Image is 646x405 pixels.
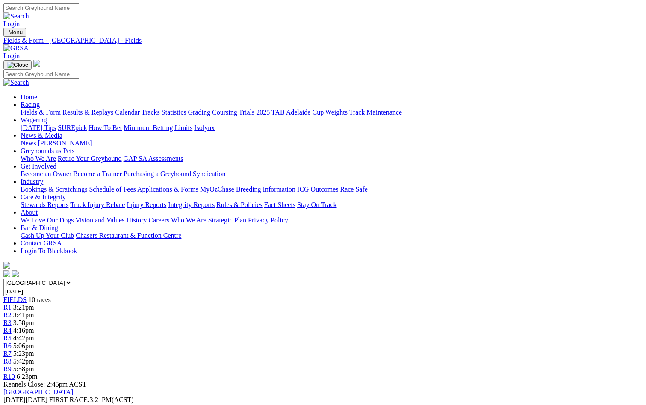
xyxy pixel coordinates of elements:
a: Tracks [142,109,160,116]
a: Chasers Restaurant & Function Centre [76,232,181,239]
input: Select date [3,287,79,296]
a: GAP SA Assessments [124,155,183,162]
a: R8 [3,358,12,365]
a: Home [21,93,37,101]
button: Toggle navigation [3,60,32,70]
span: 4:16pm [13,327,34,334]
div: Industry [21,186,643,193]
a: Bookings & Scratchings [21,186,87,193]
a: [PERSON_NAME] [38,139,92,147]
a: Fact Sheets [264,201,295,208]
a: Isolynx [194,124,215,131]
img: GRSA [3,44,29,52]
input: Search [3,70,79,79]
a: Calendar [115,109,140,116]
span: Kennels Close: 2:45pm ACST [3,381,86,388]
img: Search [3,12,29,20]
a: Stewards Reports [21,201,68,208]
a: Become an Owner [21,170,71,177]
a: News & Media [21,132,62,139]
a: Careers [148,216,169,224]
a: [DATE] Tips [21,124,56,131]
a: [GEOGRAPHIC_DATA] [3,388,73,396]
a: R4 [3,327,12,334]
img: Close [7,62,28,68]
div: Bar & Dining [21,232,643,239]
a: Rules & Policies [216,201,263,208]
a: We Love Our Dogs [21,216,74,224]
div: Racing [21,109,643,116]
a: Vision and Values [75,216,124,224]
img: twitter.svg [12,270,19,277]
span: 3:58pm [13,319,34,326]
a: R9 [3,365,12,372]
div: About [21,216,643,224]
a: 2025 TAB Adelaide Cup [256,109,324,116]
span: 3:21pm [13,304,34,311]
a: Industry [21,178,43,185]
span: [DATE] [3,396,26,403]
a: About [21,209,38,216]
a: Login [3,20,20,27]
a: Cash Up Your Club [21,232,74,239]
a: Track Maintenance [349,109,402,116]
a: Race Safe [340,186,367,193]
div: Greyhounds as Pets [21,155,643,163]
a: Fields & Form - [GEOGRAPHIC_DATA] - Fields [3,37,643,44]
a: MyOzChase [200,186,234,193]
a: R2 [3,311,12,319]
span: 5:23pm [13,350,34,357]
a: Fields & Form [21,109,61,116]
a: Weights [325,109,348,116]
img: facebook.svg [3,270,10,277]
span: 4:42pm [13,334,34,342]
span: 6:23pm [17,373,38,380]
div: Wagering [21,124,643,132]
a: How To Bet [89,124,122,131]
div: News & Media [21,139,643,147]
a: FIELDS [3,296,27,303]
a: Privacy Policy [248,216,288,224]
a: Racing [21,101,40,108]
img: logo-grsa-white.png [33,60,40,67]
span: 5:58pm [13,365,34,372]
span: 5:42pm [13,358,34,365]
div: Care & Integrity [21,201,643,209]
a: Care & Integrity [21,193,66,201]
span: 5:06pm [13,342,34,349]
a: SUREpick [58,124,87,131]
img: logo-grsa-white.png [3,262,10,269]
span: FIRST RACE: [49,396,89,403]
a: Stay On Track [297,201,336,208]
a: Get Involved [21,163,56,170]
img: Search [3,79,29,86]
a: R1 [3,304,12,311]
a: R6 [3,342,12,349]
a: Grading [188,109,210,116]
a: Trials [239,109,254,116]
a: Login [3,52,20,59]
a: Contact GRSA [21,239,62,247]
a: R3 [3,319,12,326]
a: Injury Reports [127,201,166,208]
a: Statistics [162,109,186,116]
a: ICG Outcomes [297,186,338,193]
span: Menu [9,29,23,35]
button: Toggle navigation [3,28,26,37]
a: Integrity Reports [168,201,215,208]
a: Strategic Plan [208,216,246,224]
span: 10 races [28,296,51,303]
span: 3:41pm [13,311,34,319]
a: Schedule of Fees [89,186,136,193]
a: Greyhounds as Pets [21,147,74,154]
a: R10 [3,373,15,380]
a: News [21,139,36,147]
